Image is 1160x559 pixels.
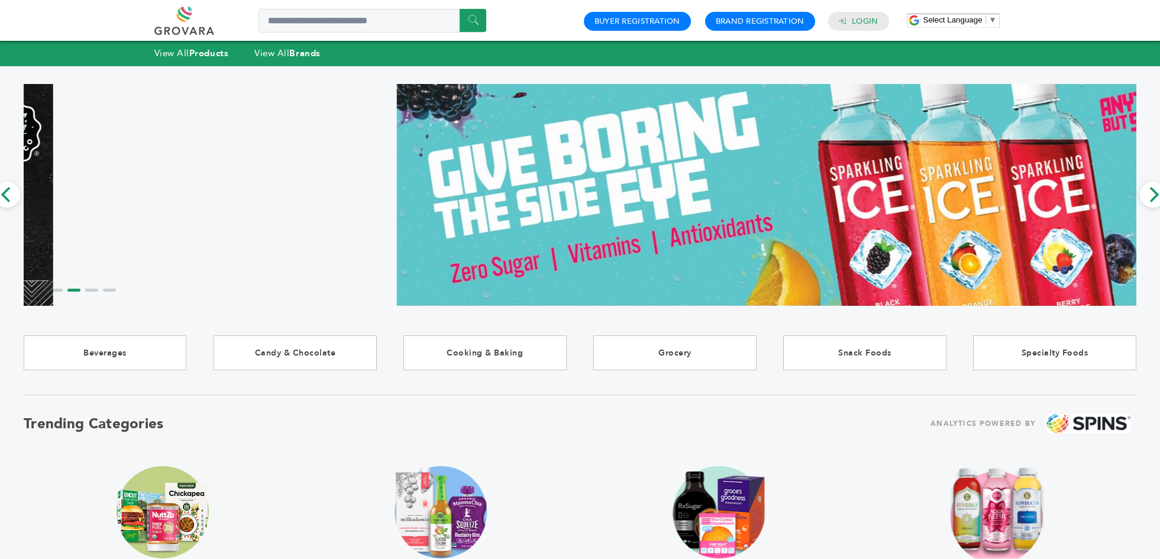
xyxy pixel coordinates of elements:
img: claim_ketogenic Trending Image [673,466,765,558]
li: Page dot 3 [85,289,98,292]
strong: Products [189,47,228,59]
input: Search a product or brand... [259,9,486,33]
li: Page dot 2 [67,289,80,292]
img: claim_dairy_free Trending Image [395,466,487,558]
a: Buyer Registration [594,16,680,27]
a: Candy & Chocolate [214,335,376,370]
h2: Trending Categories [24,414,164,434]
a: View AllProducts [154,47,229,59]
img: claim_plant_based Trending Image [117,466,209,558]
a: Snack Foods [783,335,946,370]
span: ▼ [989,15,997,24]
span: ANALYTICS POWERED BY [930,416,1036,431]
a: Specialty Foods [973,335,1136,370]
a: Login [852,16,878,27]
li: Page dot 4 [103,289,116,292]
a: View AllBrands [254,47,321,59]
a: Beverages [24,335,186,370]
img: spins.png [1047,414,1130,434]
span: Select Language [923,15,983,24]
img: claim_vegan Trending Image [949,466,1045,558]
strong: Brands [289,47,320,59]
a: Brand Registration [716,16,804,27]
a: Select Language​ [923,15,997,24]
a: Cooking & Baking [403,335,566,370]
li: Page dot 1 [50,289,63,292]
a: Grocery [593,335,756,370]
